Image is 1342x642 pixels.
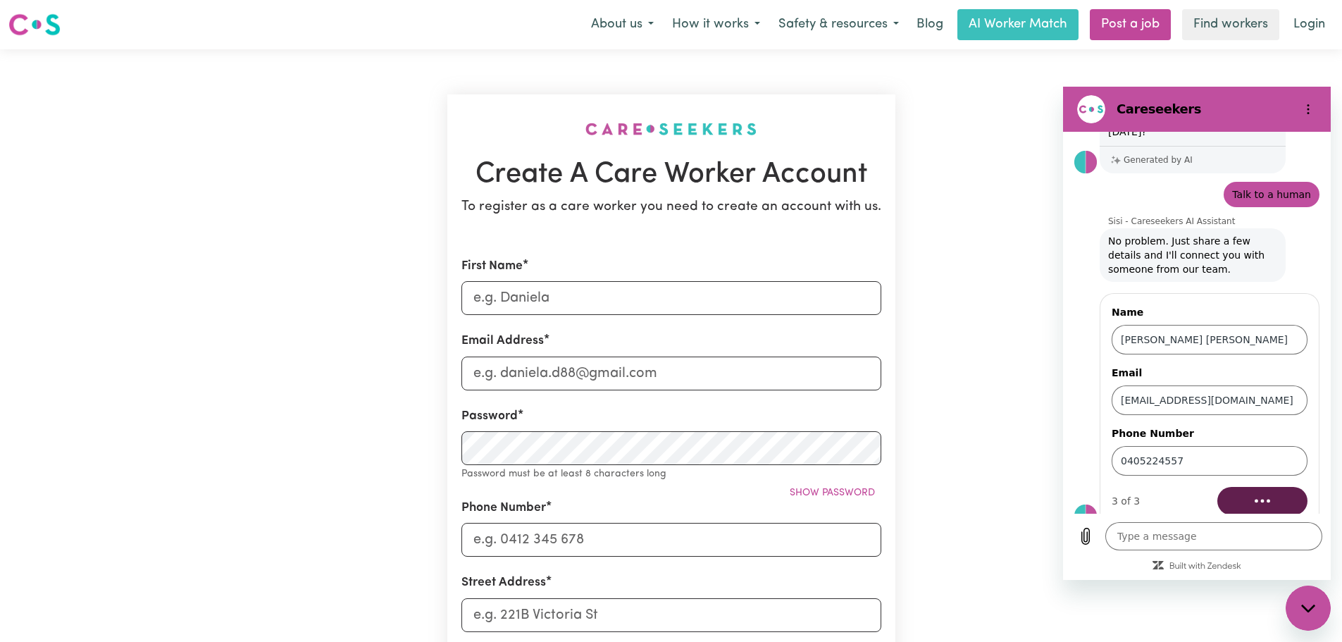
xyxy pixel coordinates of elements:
label: Email Address [461,332,544,350]
a: Post a job [1090,9,1171,40]
iframe: Button to launch messaging window, conversation in progress [1286,586,1331,631]
button: Show password [783,482,881,504]
span: Show password [790,488,875,498]
img: Careseekers logo [8,12,61,37]
label: First Name [461,257,523,276]
input: e.g. daniela.d88@gmail.com [461,357,881,390]
small: Password must be at least 8 characters long [461,469,666,479]
p: To register as a care worker you need to create an account with us. [461,197,881,218]
a: Careseekers logo [8,8,61,41]
a: Login [1285,9,1334,40]
a: Find workers [1182,9,1279,40]
label: Password [461,407,518,426]
button: About us [582,10,663,39]
button: How it works [663,10,769,39]
label: Phone Number [461,499,546,517]
a: Blog [908,9,952,40]
input: e.g. Daniela [461,281,881,315]
input: e.g. 0412 345 678 [461,523,881,557]
button: Safety & resources [769,10,908,39]
h1: Create A Care Worker Account [461,158,881,192]
a: AI Worker Match [957,9,1079,40]
iframe: Messaging window [1063,87,1331,580]
input: e.g. 221B Victoria St [461,598,881,632]
label: Street Address [461,574,546,592]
